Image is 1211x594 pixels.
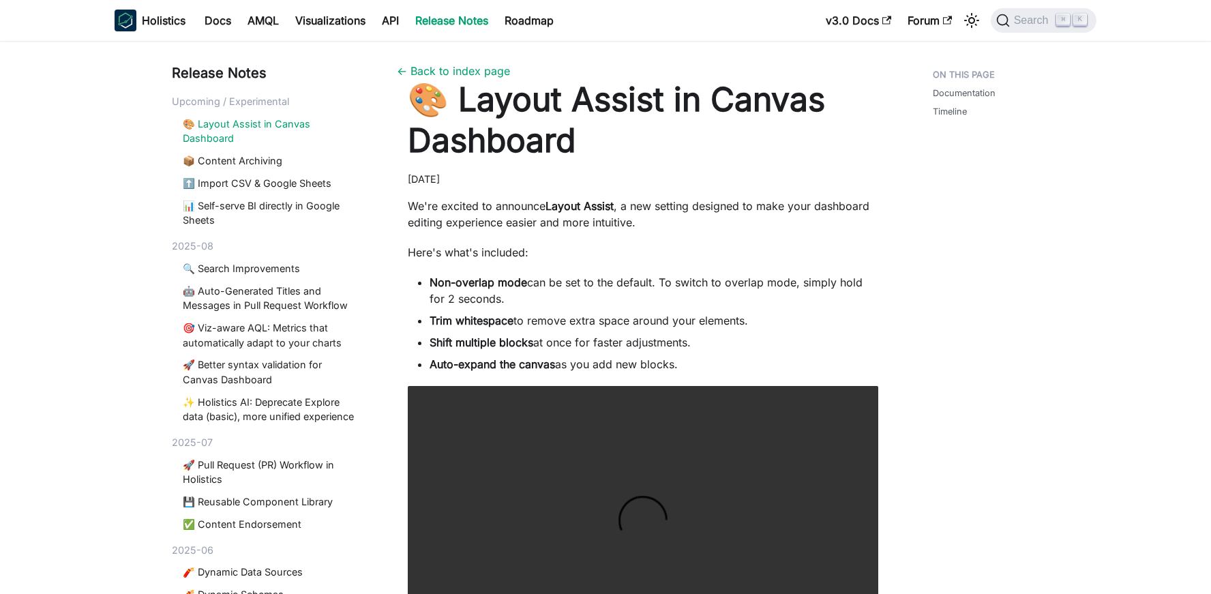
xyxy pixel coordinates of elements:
[374,10,407,31] a: API
[408,198,878,231] p: We're excited to announce , a new setting designed to make your dashboard editing experience easi...
[1073,14,1087,26] kbd: K
[183,357,359,387] a: 🚀 Better syntax validation for Canvas Dashboard
[408,79,878,161] h1: 🎨 Layout Assist in Canvas Dashboard
[172,543,364,558] div: 2025-06
[287,10,374,31] a: Visualizations
[430,314,513,327] strong: Trim whitespace
[172,63,364,594] nav: Blog recent posts navigation
[430,336,533,349] strong: Shift multiple blocks
[183,153,359,168] a: 📦 Content Archiving
[172,63,364,83] div: Release Notes
[430,276,527,289] strong: Non-overlap mode
[430,334,878,351] li: at once for faster adjustments.
[183,176,359,191] a: ⬆️ Import CSV & Google Sheets
[183,284,359,313] a: 🤖 Auto-Generated Titles and Messages in Pull Request Workflow
[545,199,614,213] strong: Layout Assist
[818,10,899,31] a: v3.0 Docs
[408,244,878,261] p: Here's what's included:
[183,395,359,424] a: ✨ Holistics AI: Deprecate Explore data (basic), more unified experience
[430,357,555,371] strong: Auto-expand the canvas
[933,87,996,100] a: Documentation
[496,10,562,31] a: Roadmap
[172,94,364,109] div: Upcoming / Experimental
[430,356,878,372] li: as you add new blocks.
[183,261,359,276] a: 🔍 Search Improvements
[397,64,510,78] a: ← Back to index page
[1010,14,1057,27] span: Search
[115,10,136,31] img: Holistics
[1056,14,1070,26] kbd: ⌘
[172,435,364,450] div: 2025-07
[183,458,359,487] a: 🚀 Pull Request (PR) Workflow in Holistics
[933,105,967,118] a: Timeline
[430,274,878,307] li: can be set to the default. To switch to overlap mode, simply hold for 2 seconds.
[239,10,287,31] a: AMQL
[183,198,359,228] a: 📊 Self-serve BI directly in Google Sheets
[142,12,185,29] b: Holistics
[183,117,359,146] a: 🎨 Layout Assist in Canvas Dashboard
[183,565,359,580] a: 🧨 Dynamic Data Sources
[899,10,960,31] a: Forum
[196,10,239,31] a: Docs
[430,312,878,329] li: to remove extra space around your elements.
[991,8,1096,33] button: Search (Command+K)
[183,517,359,532] a: ✅ Content Endorsement
[183,321,359,350] a: 🎯 Viz-aware AQL: Metrics that automatically adapt to your charts
[183,494,359,509] a: 💾 Reusable Component Library
[408,173,440,185] time: [DATE]
[961,10,983,31] button: Switch between dark and light mode (currently light mode)
[407,10,496,31] a: Release Notes
[172,239,364,254] div: 2025-08
[115,10,185,31] a: HolisticsHolistics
